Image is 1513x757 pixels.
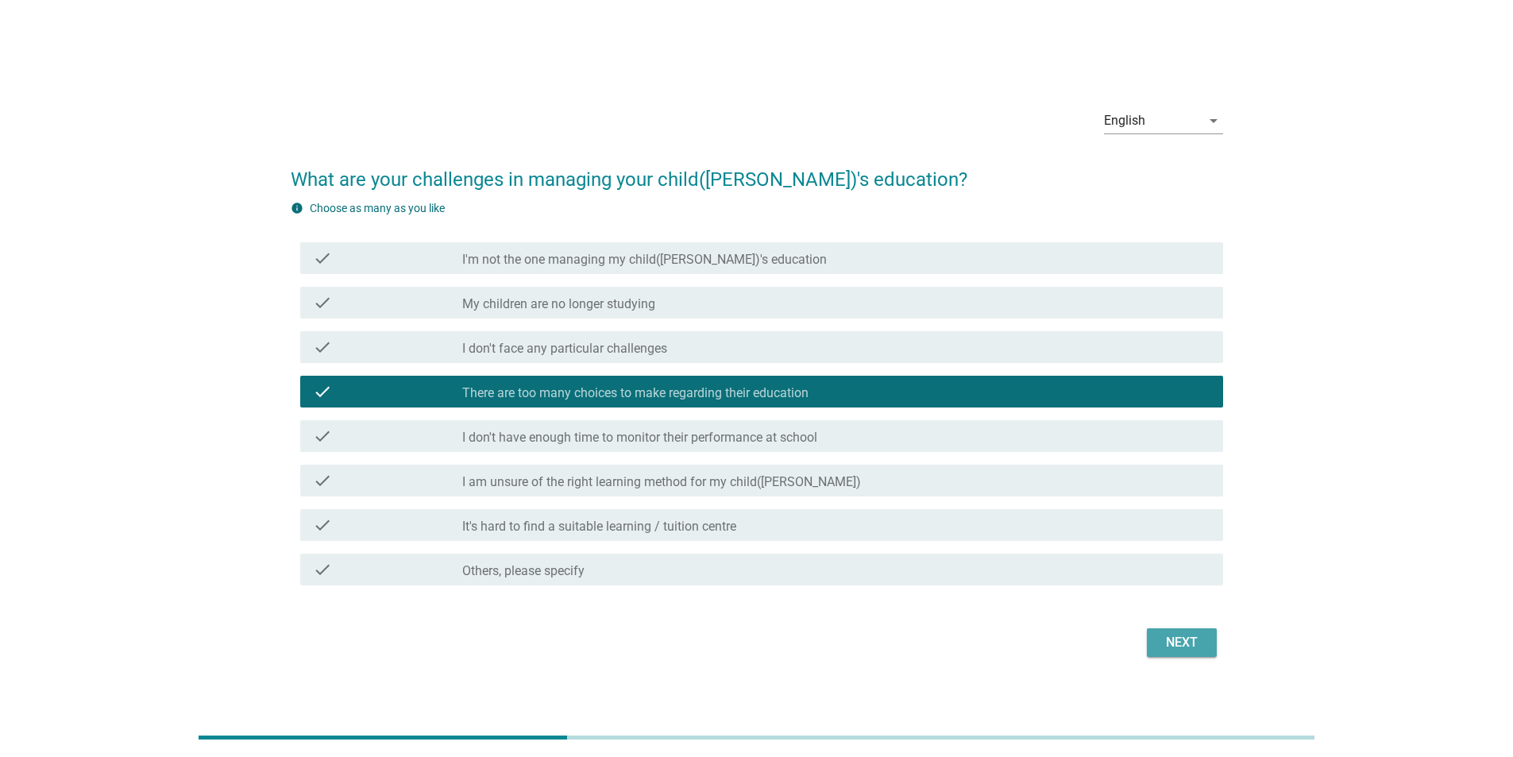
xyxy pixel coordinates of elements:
[1147,628,1217,657] button: Next
[462,252,827,268] label: I'm not the one managing my child([PERSON_NAME])'s education
[462,385,809,401] label: There are too many choices to make regarding their education
[313,382,332,401] i: check
[462,519,736,535] label: It's hard to find a suitable learning / tuition centre
[462,474,861,490] label: I am unsure of the right learning method for my child([PERSON_NAME])
[462,341,667,357] label: I don't face any particular challenges
[1160,633,1204,652] div: Next
[313,560,332,579] i: check
[313,471,332,490] i: check
[313,249,332,268] i: check
[462,430,817,446] label: I don't have enough time to monitor their performance at school
[1204,111,1223,130] i: arrow_drop_down
[291,149,1223,194] h2: What are your challenges in managing your child([PERSON_NAME])'s education?
[462,563,585,579] label: Others, please specify
[313,427,332,446] i: check
[291,202,303,214] i: info
[1104,114,1145,128] div: English
[313,516,332,535] i: check
[310,202,445,214] label: Choose as many as you like
[313,338,332,357] i: check
[462,296,655,312] label: My children are no longer studying
[313,293,332,312] i: check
